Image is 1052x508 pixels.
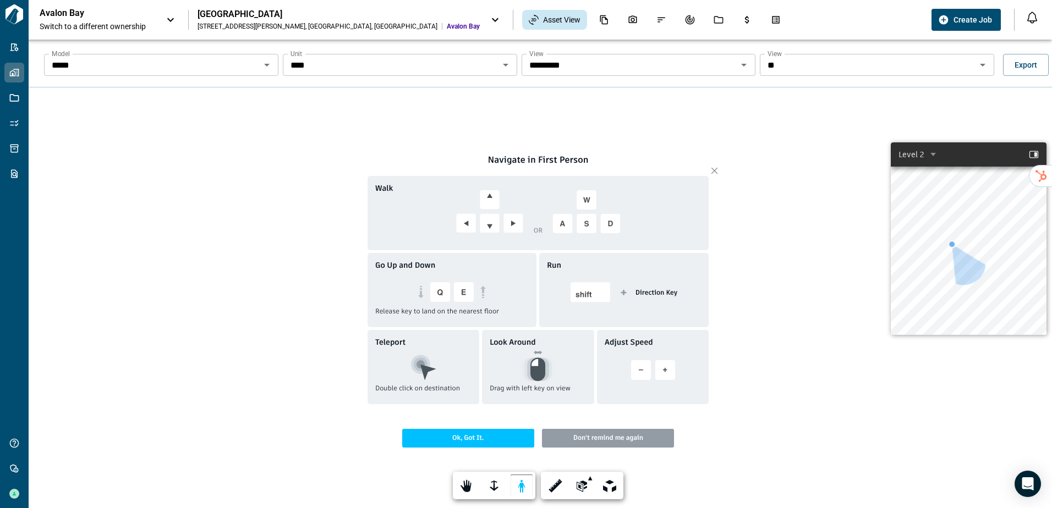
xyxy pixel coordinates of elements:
[447,22,480,31] span: Avalon Bay
[1003,54,1049,76] button: Export
[768,49,782,58] label: View
[593,10,616,29] div: Documents
[1015,471,1041,497] div: Open Intercom Messenger
[291,49,302,58] label: Unit
[605,336,653,347] span: Adjust Speed
[764,10,787,29] div: Takeoff Center
[1015,59,1037,70] span: Export
[736,10,759,29] div: Budgets
[898,149,924,160] div: Level 2
[40,8,139,19] p: Avalon Bay
[678,10,702,29] div: Renovation Record
[375,259,435,270] span: Go Up and Down
[52,49,70,58] label: Model
[198,22,437,31] div: [STREET_ADDRESS][PERSON_NAME] , [GEOGRAPHIC_DATA] , [GEOGRAPHIC_DATA]
[375,183,393,194] span: Walk
[375,336,406,347] span: Teleport
[534,226,543,235] span: OR
[975,57,990,73] button: Open
[259,57,275,73] button: Open
[1023,9,1041,26] button: Open notification feed
[522,10,587,30] div: Asset View
[954,14,992,25] span: Create Job
[368,154,709,165] span: Navigate in First Person
[375,384,460,401] span: Double click on destination
[198,9,480,20] div: [GEOGRAPHIC_DATA]
[402,429,534,448] span: Ok, Got It.
[529,49,544,58] label: View
[490,336,536,347] span: Look Around
[40,21,155,32] span: Switch to a different ownership
[621,10,644,29] div: Photos
[490,384,571,401] span: Drag with left key on view
[635,288,677,297] span: Direction Key
[375,307,499,324] span: Release key to land on the nearest floor
[650,10,673,29] div: Issues & Info
[498,57,513,73] button: Open
[736,57,752,73] button: Open
[543,14,580,25] span: Asset View
[542,429,674,448] span: Don't remind me again
[547,259,561,270] span: Run
[707,10,730,29] div: Jobs
[932,9,1001,31] button: Create Job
